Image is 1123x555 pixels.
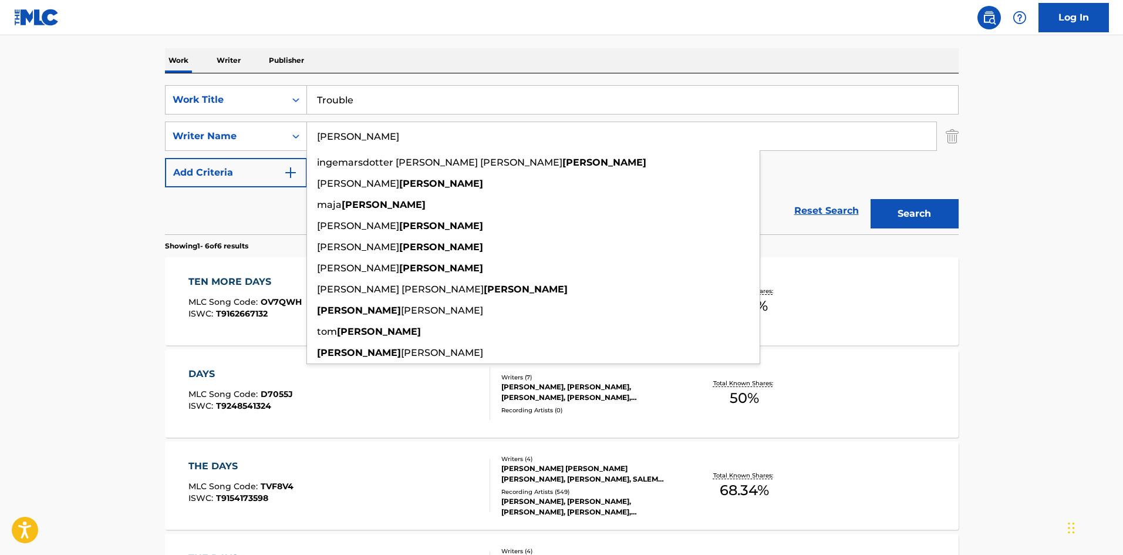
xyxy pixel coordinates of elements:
span: tom [317,326,337,337]
strong: [PERSON_NAME] [484,284,568,295]
div: DAYS [188,367,293,381]
div: [PERSON_NAME], [PERSON_NAME], [PERSON_NAME], [PERSON_NAME], [PERSON_NAME], [PERSON_NAME], [PERSON... [501,382,679,403]
div: [PERSON_NAME], [PERSON_NAME], [PERSON_NAME], [PERSON_NAME], [PERSON_NAME], [PERSON_NAME], TWINKLE... [501,496,679,517]
span: 68.34 % [720,480,769,501]
a: THE DAYSMLC Song Code:TVF8V4ISWC:T9154173598Writers (4)[PERSON_NAME] [PERSON_NAME] [PERSON_NAME],... [165,442,959,530]
strong: [PERSON_NAME] [399,178,483,189]
span: MLC Song Code : [188,297,261,307]
strong: [PERSON_NAME] [399,263,483,274]
strong: [PERSON_NAME] [317,305,401,316]
p: Total Known Shares: [713,379,776,388]
div: Writer Name [173,129,278,143]
a: Log In [1038,3,1109,32]
strong: [PERSON_NAME] [399,241,483,253]
div: Writers ( 7 ) [501,373,679,382]
span: ISWC : [188,493,216,503]
img: MLC Logo [14,9,59,26]
span: [PERSON_NAME] [401,305,483,316]
p: Work [165,48,192,73]
img: search [982,11,996,25]
div: Recording Artists ( 549 ) [501,487,679,496]
a: TEN MORE DAYSMLC Song Code:OV7QWHISWC:T9162667132Writers (3)[PERSON_NAME], [PERSON_NAME], [PERSON... [165,257,959,345]
img: Delete Criterion [946,122,959,151]
img: 9d2ae6d4665cec9f34b9.svg [284,166,298,180]
p: Publisher [265,48,308,73]
strong: [PERSON_NAME] [337,326,421,337]
div: Drag [1068,510,1075,546]
span: maja [317,199,342,210]
strong: [PERSON_NAME] [399,220,483,231]
span: T9154173598 [216,493,268,503]
p: Total Known Shares: [713,471,776,480]
a: Public Search [977,6,1001,29]
div: Help [1008,6,1031,29]
strong: [PERSON_NAME] [562,157,646,168]
span: D7055J [261,389,293,399]
iframe: Chat Widget [1064,499,1123,555]
button: Search [871,199,959,228]
p: Showing 1 - 6 of 6 results [165,241,248,251]
div: THE DAYS [188,459,294,473]
div: TEN MORE DAYS [188,275,302,289]
span: [PERSON_NAME] [401,347,483,358]
strong: [PERSON_NAME] [317,347,401,358]
span: ingemarsdotter [PERSON_NAME] [PERSON_NAME] [317,157,562,168]
span: T9248541324 [216,401,271,411]
div: Recording Artists ( 0 ) [501,406,679,415]
p: Writer [213,48,244,73]
div: [PERSON_NAME] [PERSON_NAME] [PERSON_NAME], [PERSON_NAME], SALEM [PERSON_NAME] [501,463,679,485]
a: Reset Search [788,198,865,224]
strong: [PERSON_NAME] [342,199,426,210]
span: [PERSON_NAME] [317,263,399,274]
div: Writers ( 4 ) [501,455,679,463]
span: [PERSON_NAME] [317,220,399,231]
span: MLC Song Code : [188,481,261,492]
button: Add Criteria [165,158,307,187]
span: [PERSON_NAME] [PERSON_NAME] [317,284,484,295]
div: Work Title [173,93,278,107]
form: Search Form [165,85,959,234]
span: 50 % [730,388,759,409]
span: [PERSON_NAME] [317,241,399,253]
span: TVF8V4 [261,481,294,492]
span: MLC Song Code : [188,389,261,399]
span: T9162667132 [216,308,268,319]
a: DAYSMLC Song Code:D7055JISWC:T9248541324Writers (7)[PERSON_NAME], [PERSON_NAME], [PERSON_NAME], [... [165,349,959,438]
span: ISWC : [188,401,216,411]
span: OV7QWH [261,297,302,307]
span: ISWC : [188,308,216,319]
img: help [1013,11,1027,25]
span: [PERSON_NAME] [317,178,399,189]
